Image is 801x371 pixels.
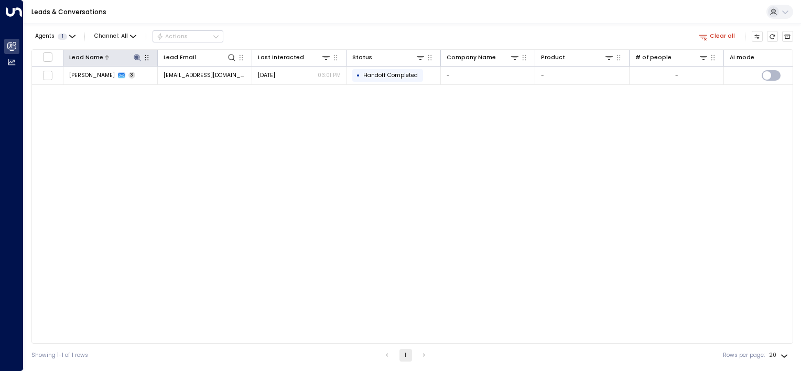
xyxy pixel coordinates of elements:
div: • [356,69,360,82]
span: Handoff Completed [363,71,418,79]
div: Status [352,52,426,62]
div: Lead Email [164,53,196,62]
div: # of people [635,52,709,62]
span: Refresh [767,31,778,42]
span: All [121,33,128,39]
button: Channel:All [91,31,139,42]
div: Product [541,52,614,62]
button: Clear all [696,31,739,42]
span: Agents [35,34,55,39]
span: Chau Dinh [69,71,115,79]
div: Lead Name [69,53,103,62]
div: # of people [635,53,672,62]
a: Leads & Conversations [31,7,106,16]
div: Company Name [447,53,496,62]
div: Actions [156,33,188,40]
span: Toggle select row [42,70,52,80]
button: Agents1 [31,31,78,42]
button: page 1 [399,349,412,362]
div: Status [352,53,372,62]
div: AI mode [730,53,754,62]
div: Last Interacted [258,53,304,62]
div: Company Name [447,52,520,62]
button: Actions [153,30,223,43]
span: Channel: [91,31,139,42]
button: Archived Leads [782,31,794,42]
nav: pagination navigation [381,349,431,362]
div: 20 [769,349,790,362]
label: Rows per page: [723,351,765,359]
div: Button group with a nested menu [153,30,223,43]
span: chaud7718@gmail.com [164,71,246,79]
div: Lead Name [69,52,143,62]
p: 03:01 PM [318,71,341,79]
div: Last Interacted [258,52,331,62]
span: 1 [58,34,67,40]
div: Showing 1-1 of 1 rows [31,351,88,359]
div: Product [541,53,565,62]
div: Lead Email [164,52,237,62]
div: - [675,71,678,79]
span: Toggle select all [42,52,52,62]
span: 3 [128,72,136,79]
td: - [535,67,630,85]
button: Customize [752,31,763,42]
span: Oct 12, 2025 [258,71,275,79]
td: - [441,67,535,85]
